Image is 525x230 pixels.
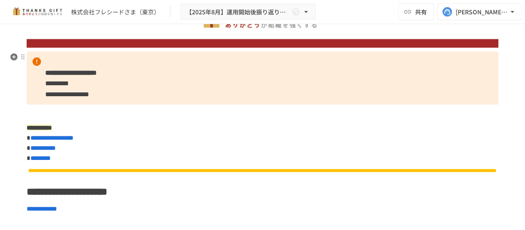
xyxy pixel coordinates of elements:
button: [PERSON_NAME][EMAIL_ADDRESS][DOMAIN_NAME] [437,3,522,20]
img: mMP1OxWUAhQbsRWCurg7vIHe5HqDpP7qZo7fRoNLXQh [10,5,64,19]
img: n6GUNqEHdaibHc1RYGm9WDNsCbxr1vBAv6Dpu1pJovz [27,168,498,173]
button: 共有 [398,3,434,20]
button: 【2025年8月】運用開始後振り返りミーティング [180,4,316,20]
div: 株式会社フレシードさま（東京） [71,8,160,16]
div: [PERSON_NAME][EMAIL_ADDRESS][DOMAIN_NAME] [456,7,508,17]
span: 共有 [415,7,427,16]
span: 【2025年8月】運用開始後振り返りミーティング [186,7,290,17]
